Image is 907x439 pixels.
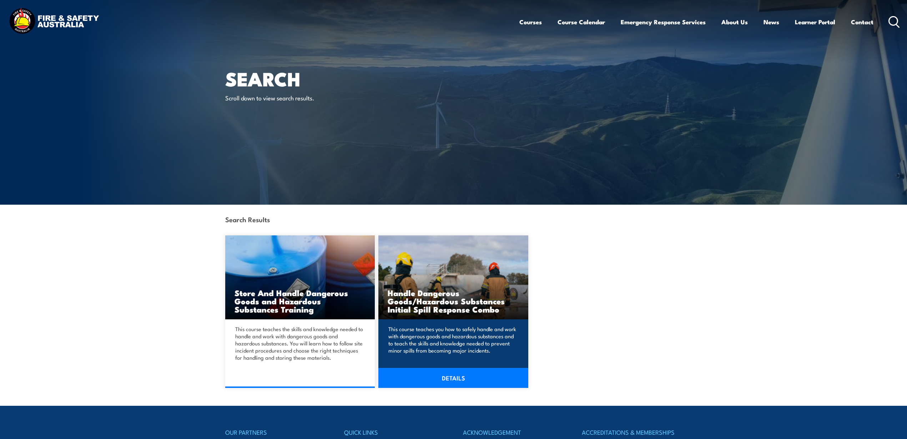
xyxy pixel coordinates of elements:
[721,13,748,31] a: About Us
[378,368,528,388] a: DETAILS
[795,13,835,31] a: Learner Portal
[558,13,605,31] a: Course Calendar
[378,235,528,319] img: Fire Team Operations
[463,427,563,437] h4: ACKNOWLEDGEMENT
[225,214,270,224] strong: Search Results
[388,325,516,354] p: This course teaches you how to safely handle and work with dangerous goods and hazardous substanc...
[344,427,444,437] h4: QUICK LINKS
[621,13,706,31] a: Emergency Response Services
[388,289,519,313] h3: Handle Dangerous Goods/Hazardous Substances Initial Spill Response Combo
[225,235,375,319] a: Store And Handle Dangerous Goods and Hazardous Substances Training
[225,94,356,102] p: Scroll down to view search results.
[235,289,366,313] h3: Store And Handle Dangerous Goods and Hazardous Substances Training
[235,325,363,361] p: This course teaches the skills and knowledge needed to handle and work with dangerous goods and h...
[225,70,402,87] h1: Search
[378,235,528,319] a: Handle Dangerous Goods/Hazardous Substances Initial Spill Response Combo
[851,13,873,31] a: Contact
[225,427,325,437] h4: OUR PARTNERS
[764,13,779,31] a: News
[225,235,375,319] img: Dangerous Goods
[519,13,542,31] a: Courses
[582,427,682,437] h4: ACCREDITATIONS & MEMBERSHIPS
